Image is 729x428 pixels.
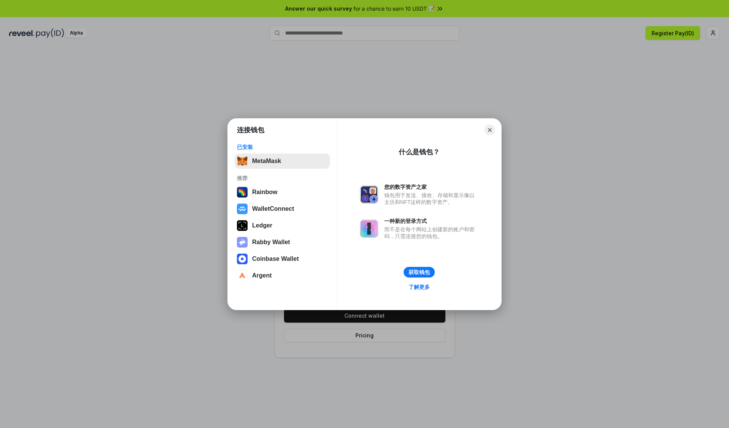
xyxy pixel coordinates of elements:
[237,175,328,182] div: 推荐
[237,125,264,135] h1: 连接钱包
[252,272,272,279] div: Argent
[384,226,478,240] div: 而不是在每个网站上创建新的账户和密码，只需连接您的钱包。
[235,218,330,233] button: Ledger
[235,201,330,216] button: WalletConnect
[360,219,378,238] img: svg+xml,%3Csvg%20xmlns%3D%22http%3A%2F%2Fwww.w3.org%2F2000%2Fsvg%22%20fill%3D%22none%22%20viewBox...
[237,237,248,248] img: svg+xml,%3Csvg%20xmlns%3D%22http%3A%2F%2Fwww.w3.org%2F2000%2Fsvg%22%20fill%3D%22none%22%20viewBox...
[484,125,495,135] button: Close
[237,254,248,264] img: svg+xml,%3Csvg%20width%3D%2228%22%20height%3D%2228%22%20viewBox%3D%220%200%2028%2028%22%20fill%3D...
[237,156,248,166] img: svg+xml,%3Csvg%20fill%3D%22none%22%20height%3D%2233%22%20viewBox%3D%220%200%2035%2033%22%20width%...
[235,154,330,169] button: MetaMask
[360,185,378,204] img: svg+xml,%3Csvg%20xmlns%3D%22http%3A%2F%2Fwww.w3.org%2F2000%2Fsvg%22%20fill%3D%22none%22%20viewBox...
[409,284,430,290] div: 了解更多
[237,270,248,281] img: svg+xml,%3Csvg%20width%3D%2228%22%20height%3D%2228%22%20viewBox%3D%220%200%2028%2028%22%20fill%3D...
[252,256,299,262] div: Coinbase Wallet
[384,218,478,224] div: 一种新的登录方式
[252,205,294,212] div: WalletConnect
[237,220,248,231] img: svg+xml,%3Csvg%20xmlns%3D%22http%3A%2F%2Fwww.w3.org%2F2000%2Fsvg%22%20width%3D%2228%22%20height%3...
[404,282,434,292] a: 了解更多
[235,268,330,283] button: Argent
[399,147,440,157] div: 什么是钱包？
[404,267,435,277] button: 获取钱包
[384,192,478,205] div: 钱包用于发送、接收、存储和显示像以太坊和NFT这样的数字资产。
[237,204,248,214] img: svg+xml,%3Csvg%20width%3D%2228%22%20height%3D%2228%22%20viewBox%3D%220%200%2028%2028%22%20fill%3D...
[252,158,281,165] div: MetaMask
[235,185,330,200] button: Rainbow
[409,269,430,276] div: 获取钱包
[252,239,290,246] div: Rabby Wallet
[237,144,328,151] div: 已安装
[252,189,278,196] div: Rainbow
[384,183,478,190] div: 您的数字资产之家
[252,222,272,229] div: Ledger
[235,235,330,250] button: Rabby Wallet
[237,187,248,198] img: svg+xml,%3Csvg%20width%3D%22120%22%20height%3D%22120%22%20viewBox%3D%220%200%20120%20120%22%20fil...
[235,251,330,267] button: Coinbase Wallet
